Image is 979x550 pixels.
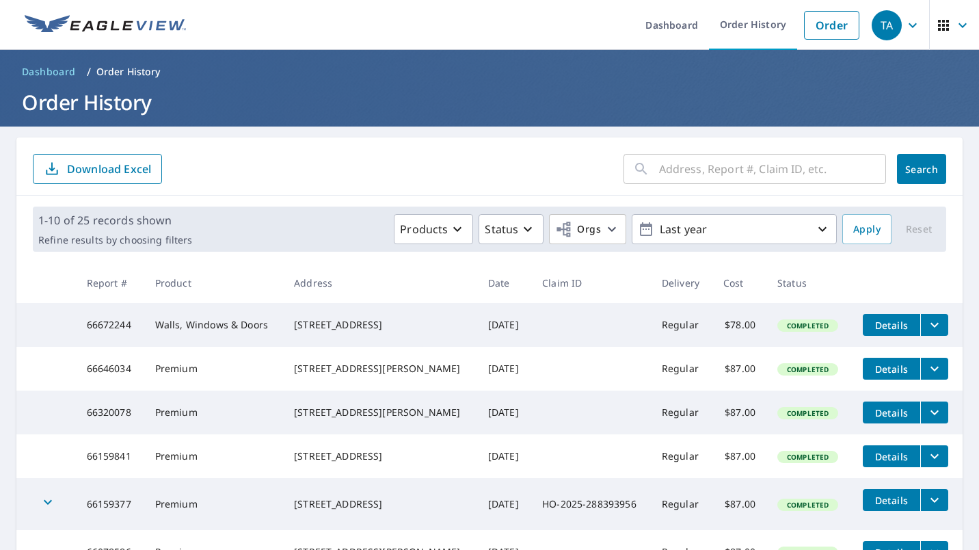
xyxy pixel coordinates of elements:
button: detailsBtn-66159841 [863,445,920,467]
span: Orgs [555,221,601,238]
td: Walls, Windows & Doors [144,303,283,347]
p: Products [400,221,448,237]
div: TA [872,10,902,40]
th: Cost [712,263,766,303]
p: Order History [96,65,161,79]
th: Address [283,263,477,303]
button: Products [394,214,473,244]
th: Date [477,263,531,303]
p: Last year [654,218,814,241]
td: [DATE] [477,391,531,434]
input: Address, Report #, Claim ID, etc. [659,150,886,188]
th: Status [766,263,852,303]
th: Report # [76,263,144,303]
td: $87.00 [712,347,766,391]
td: [DATE] [477,434,531,478]
span: Completed [779,500,837,510]
p: Download Excel [67,161,151,176]
td: $78.00 [712,303,766,347]
div: [STREET_ADDRESS] [294,449,466,463]
span: Search [908,163,935,176]
button: detailsBtn-66672244 [863,314,920,336]
button: filesDropdownBtn-66159377 [920,489,948,511]
span: Details [871,406,912,419]
button: detailsBtn-66320078 [863,402,920,423]
td: 66159377 [76,478,144,530]
td: Premium [144,347,283,391]
a: Dashboard [16,61,81,83]
button: filesDropdownBtn-66159841 [920,445,948,467]
span: Apply [853,221,881,238]
div: [STREET_ADDRESS] [294,497,466,511]
button: filesDropdownBtn-66646034 [920,358,948,380]
td: HO-2025-288393956 [531,478,651,530]
td: Regular [651,391,712,434]
button: Search [897,154,946,184]
td: $87.00 [712,478,766,530]
td: 66320078 [76,391,144,434]
p: 1-10 of 25 records shown [38,212,192,228]
td: Premium [144,434,283,478]
nav: breadcrumb [16,61,963,83]
td: Regular [651,478,712,530]
span: Details [871,363,912,376]
th: Claim ID [531,263,651,303]
td: Regular [651,434,712,478]
button: Last year [632,214,837,244]
h1: Order History [16,88,963,116]
div: [STREET_ADDRESS] [294,318,466,332]
p: Status [485,221,518,237]
button: Download Excel [33,154,162,184]
button: filesDropdownBtn-66320078 [920,402,948,423]
a: Order [804,11,859,40]
th: Product [144,263,283,303]
td: Premium [144,391,283,434]
button: filesDropdownBtn-66672244 [920,314,948,336]
td: 66159841 [76,434,144,478]
span: Dashboard [22,65,76,79]
td: Regular [651,347,712,391]
img: EV Logo [25,15,186,36]
span: Completed [779,408,837,418]
li: / [87,64,91,80]
td: 66672244 [76,303,144,347]
button: detailsBtn-66159377 [863,489,920,511]
td: Regular [651,303,712,347]
p: Refine results by choosing filters [38,234,192,246]
span: Details [871,319,912,332]
td: Premium [144,478,283,530]
td: $87.00 [712,434,766,478]
td: 66646034 [76,347,144,391]
td: [DATE] [477,478,531,530]
span: Details [871,494,912,507]
button: Orgs [549,214,626,244]
td: $87.00 [712,391,766,434]
div: [STREET_ADDRESS][PERSON_NAME] [294,362,466,376]
td: [DATE] [477,303,531,347]
span: Completed [779,452,837,462]
th: Delivery [651,263,712,303]
button: detailsBtn-66646034 [863,358,920,380]
span: Completed [779,365,837,374]
button: Apply [842,214,891,244]
span: Details [871,450,912,463]
td: [DATE] [477,347,531,391]
button: Status [479,214,544,244]
span: Completed [779,321,837,330]
div: [STREET_ADDRESS][PERSON_NAME] [294,406,466,419]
